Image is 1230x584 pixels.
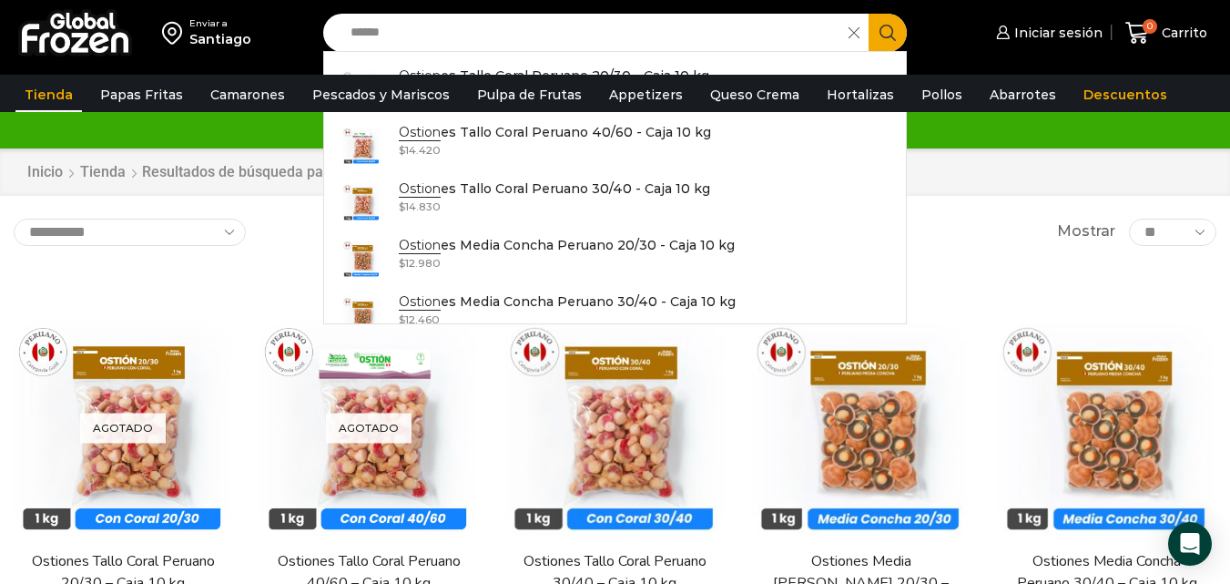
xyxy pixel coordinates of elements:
[201,77,294,112] a: Camarones
[26,162,64,183] a: Inicio
[701,77,808,112] a: Queso Crema
[324,61,906,118] a: Ostiones Tallo Coral Peruano 20/30 - Caja 10 kg $15.450
[1074,77,1176,112] a: Descuentos
[399,67,441,85] strong: Ostion
[399,237,441,254] strong: Ostion
[399,179,710,199] p: es Tallo Coral Peruano 30/40 - Caja 10 kg
[399,180,441,198] strong: Ostion
[399,122,711,142] p: es Tallo Coral Peruano 40/60 - Caja 10 kg
[1143,19,1157,34] span: 0
[1057,221,1115,242] span: Mostrar
[399,143,405,157] span: $
[326,414,412,444] p: Agotado
[79,162,127,183] a: Tienda
[14,219,246,246] select: Pedido de la tienda
[399,256,405,270] span: $
[600,77,692,112] a: Appetizers
[324,287,906,343] a: Ostiones Media Concha Peruano 30/40 - Caja 10 kg $12.460
[818,77,903,112] a: Hortalizas
[399,312,405,326] span: $
[399,292,736,312] p: es Media Concha Peruano 30/40 - Caja 10 kg
[1157,24,1207,42] span: Carrito
[80,414,166,444] p: Agotado
[162,17,189,48] img: address-field-icon.svg
[912,77,971,112] a: Pollos
[324,174,906,231] a: Ostiones Tallo Coral Peruano 30/40 - Caja 10 kg $14.830
[399,312,440,326] bdi: 12.460
[324,118,906,174] a: Ostiones Tallo Coral Peruano 40/60 - Caja 10 kg $14.420
[189,17,251,30] div: Enviar a
[399,256,441,270] bdi: 12.980
[303,77,459,112] a: Pescados y Mariscos
[399,200,441,213] bdi: 14.830
[399,124,441,141] strong: Ostion
[91,77,192,112] a: Papas Fritas
[1121,12,1212,55] a: 0 Carrito
[399,235,735,255] p: es Media Concha Peruano 20/30 - Caja 10 kg
[399,143,441,157] bdi: 14.420
[1010,24,1103,42] span: Iniciar sesión
[468,77,591,112] a: Pulpa de Frutas
[1168,522,1212,566] div: Open Intercom Messenger
[26,162,390,183] nav: Breadcrumb
[399,293,441,311] strong: Ostion
[189,30,251,48] div: Santiago
[399,66,709,86] p: es Tallo Coral Peruano 20/30 - Caja 10 kg
[324,231,906,287] a: Ostiones Media Concha Peruano 20/30 - Caja 10 kg $12.980
[15,77,82,112] a: Tienda
[399,200,405,213] span: $
[991,15,1103,51] a: Iniciar sesión
[142,163,390,180] h1: Resultados de búsqueda para “ostion”
[869,14,907,52] button: Search button
[981,77,1065,112] a: Abarrotes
